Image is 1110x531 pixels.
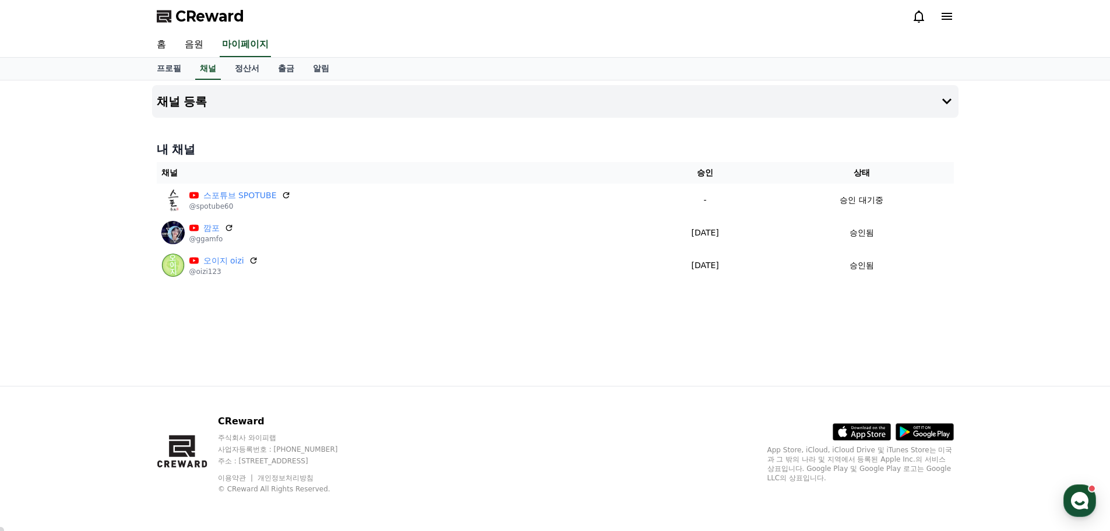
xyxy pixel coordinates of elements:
[175,7,244,26] span: CReward
[258,474,313,482] a: 개인정보처리방침
[304,58,339,80] a: 알림
[161,188,185,212] img: 스포튜브 SPOTUBE
[269,58,304,80] a: 출금
[646,259,765,272] p: [DATE]
[218,474,255,482] a: 이용약관
[218,433,360,442] p: 주식회사 와이피랩
[646,194,765,206] p: -
[152,85,959,118] button: 채널 등록
[161,221,185,244] img: 깜포
[147,58,191,80] a: 프로필
[157,162,641,184] th: 채널
[225,58,269,80] a: 정산서
[767,445,954,483] p: App Store, iCloud, iCloud Drive 및 iTunes Store는 미국과 그 밖의 나라 및 지역에서 등록된 Apple Inc.의 서비스 상표입니다. Goo...
[161,254,185,277] img: 오이지 oizi
[850,227,874,239] p: 승인됨
[840,194,883,206] p: 승인 대기중
[157,7,244,26] a: CReward
[147,33,175,57] a: 홈
[175,33,213,57] a: 음원
[203,189,277,202] a: 스포튜브 SPOTUBE
[203,255,244,267] a: 오이지 oizi
[646,227,765,239] p: [DATE]
[157,141,954,157] h4: 내 채널
[218,484,360,494] p: © CReward All Rights Reserved.
[220,33,271,57] a: 마이페이지
[218,456,360,466] p: 주소 : [STREET_ADDRESS]
[189,202,291,211] p: @spotube60
[218,445,360,454] p: 사업자등록번호 : [PHONE_NUMBER]
[770,162,954,184] th: 상태
[218,414,360,428] p: CReward
[189,234,234,244] p: @ggamfo
[850,259,874,272] p: 승인됨
[157,95,207,108] h4: 채널 등록
[203,222,220,234] a: 깜포
[195,58,221,80] a: 채널
[641,162,770,184] th: 승인
[189,267,258,276] p: @oizi123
